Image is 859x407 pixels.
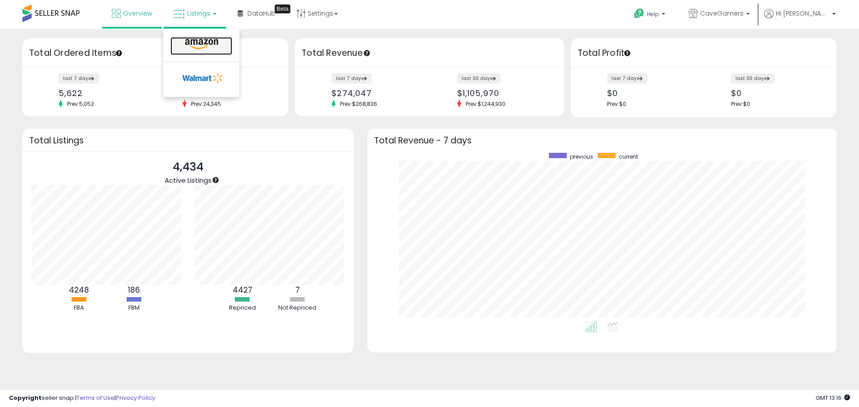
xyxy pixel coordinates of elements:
[332,88,423,98] div: $274,047
[77,394,115,402] a: Terms of Use
[52,304,106,312] div: FBA
[776,9,829,18] span: Hi [PERSON_NAME]
[107,304,161,312] div: FBM
[69,285,89,295] b: 4248
[212,176,220,184] div: Tooltip anchor
[9,394,42,402] strong: Copyright
[374,137,830,144] h3: Total Revenue - 7 days
[634,8,645,19] i: Get Help
[63,100,98,108] span: Prev: 5,052
[619,153,638,160] span: current
[457,73,501,84] label: last 30 days
[332,73,372,84] label: last 7 days
[216,304,269,312] div: Repriced
[59,73,99,84] label: last 7 days
[128,285,140,295] b: 186
[461,100,510,108] span: Prev: $1,244,930
[457,88,549,98] div: $1,105,970
[165,159,212,176] p: 4,434
[9,394,155,403] div: seller snap | |
[187,100,225,108] span: Prev: 24,345
[570,153,593,160] span: previous
[302,47,557,59] h3: Total Revenue
[607,73,647,84] label: last 7 days
[607,88,697,98] div: $0
[275,4,290,13] div: Tooltip anchor
[29,47,281,59] h3: Total Ordered Items
[623,49,631,57] div: Tooltip anchor
[336,100,382,108] span: Prev: $268,836
[764,9,836,29] a: Hi [PERSON_NAME]
[165,176,212,185] span: Active Listings
[627,1,674,29] a: Help
[247,9,276,18] span: DataHub
[187,9,210,18] span: Listings
[578,47,830,59] h3: Total Profit
[123,9,152,18] span: Overview
[731,88,821,98] div: $0
[59,88,149,98] div: 5,622
[233,285,252,295] b: 4427
[700,9,744,18] span: CaveGamers
[116,394,155,402] a: Privacy Policy
[731,73,774,84] label: last 30 days
[816,394,850,402] span: 2025-08-12 13:16 GMT
[183,88,272,98] div: 21,975
[295,285,300,295] b: 7
[363,49,371,57] div: Tooltip anchor
[115,49,123,57] div: Tooltip anchor
[731,100,750,108] span: Prev: $0
[271,304,324,312] div: Not Repriced
[29,137,347,144] h3: Total Listings
[607,100,626,108] span: Prev: $0
[647,10,659,18] span: Help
